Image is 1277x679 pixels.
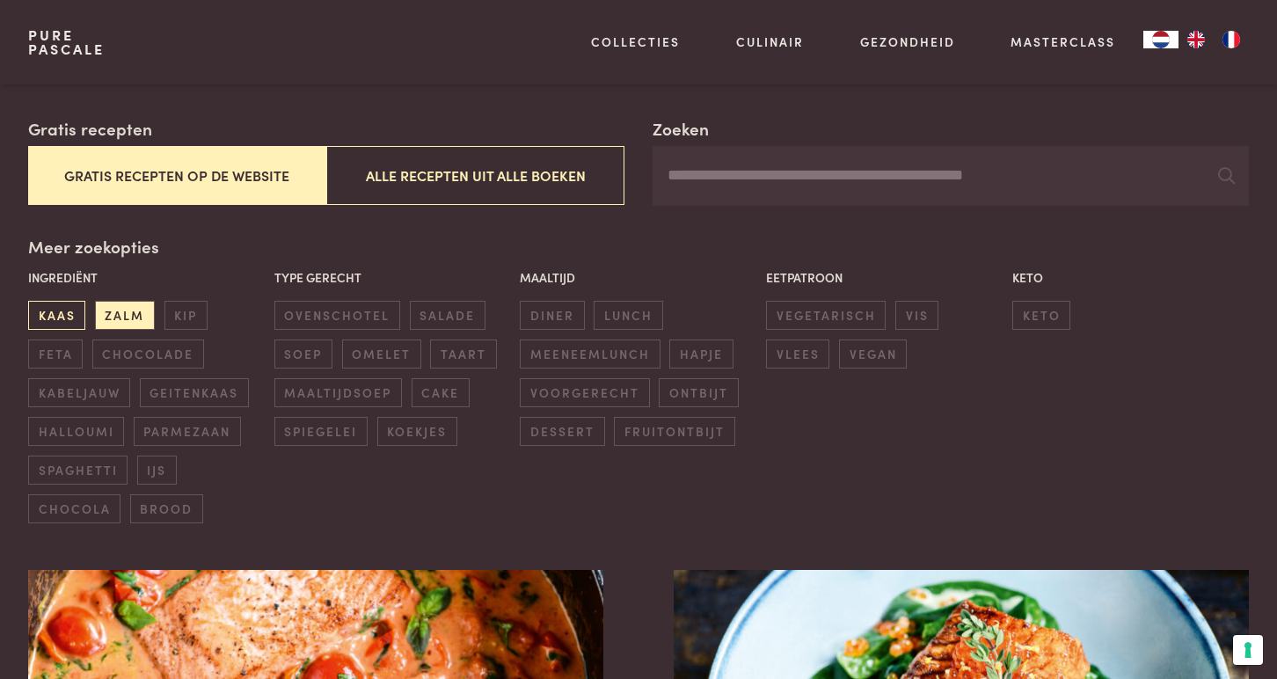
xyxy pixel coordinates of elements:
a: Collecties [591,33,680,51]
a: Masterclass [1011,33,1115,51]
span: voorgerecht [520,378,649,407]
span: zalm [95,301,155,330]
span: hapje [669,339,733,369]
p: Type gerecht [274,268,511,287]
span: ovenschotel [274,301,400,330]
label: Gratis recepten [28,116,152,142]
div: Language [1143,31,1178,48]
span: feta [28,339,83,369]
span: fruitontbijt [614,417,734,446]
span: vlees [766,339,829,369]
span: kip [164,301,208,330]
span: keto [1012,301,1070,330]
ul: Language list [1178,31,1249,48]
span: parmezaan [134,417,241,446]
span: vis [895,301,938,330]
p: Maaltijd [520,268,756,287]
a: FR [1214,31,1249,48]
a: PurePascale [28,28,105,56]
span: salade [410,301,485,330]
button: Gratis recepten op de website [28,146,326,205]
span: chocola [28,494,120,523]
span: koekjes [377,417,457,446]
span: kaas [28,301,85,330]
span: cake [412,378,470,407]
aside: Language selected: Nederlands [1143,31,1249,48]
label: Zoeken [653,116,709,142]
span: lunch [594,301,662,330]
a: NL [1143,31,1178,48]
span: kabeljauw [28,378,130,407]
span: vegetarisch [766,301,886,330]
span: ijs [137,456,177,485]
span: vegan [839,339,907,369]
span: diner [520,301,584,330]
span: brood [130,494,203,523]
p: Ingrediënt [28,268,265,287]
span: spiegelei [274,417,368,446]
span: spaghetti [28,456,128,485]
span: geitenkaas [140,378,249,407]
span: ontbijt [659,378,738,407]
span: soep [274,339,332,369]
a: EN [1178,31,1214,48]
button: Uw voorkeuren voor toestemming voor trackingtechnologieën [1233,635,1263,665]
a: Gezondheid [860,33,955,51]
span: chocolade [92,339,204,369]
span: halloumi [28,417,124,446]
p: Eetpatroon [766,268,1003,287]
span: omelet [342,339,421,369]
span: taart [430,339,496,369]
span: meeneemlunch [520,339,660,369]
span: dessert [520,417,604,446]
a: Culinair [736,33,804,51]
span: maaltijdsoep [274,378,402,407]
button: Alle recepten uit alle boeken [326,146,624,205]
p: Keto [1012,268,1249,287]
